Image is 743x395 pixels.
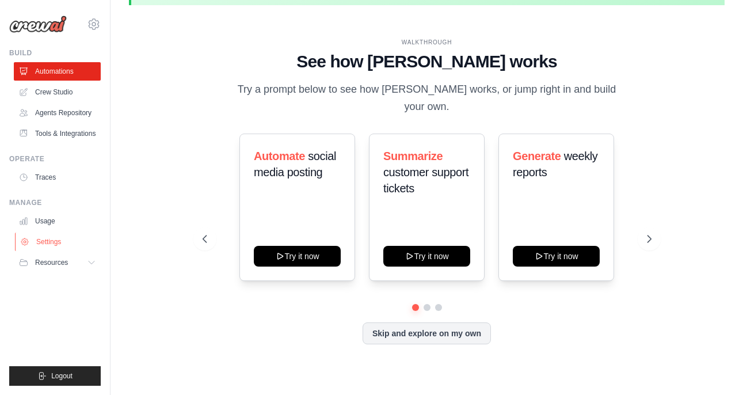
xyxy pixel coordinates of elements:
[685,340,743,395] iframe: Chat Widget
[9,16,67,33] img: Logo
[513,246,600,267] button: Try it now
[14,62,101,81] a: Automations
[383,246,470,267] button: Try it now
[513,150,597,178] span: weekly reports
[15,233,102,251] a: Settings
[383,150,443,162] span: Summarize
[203,38,651,47] div: WALKTHROUGH
[9,198,101,207] div: Manage
[383,166,468,195] span: customer support tickets
[14,104,101,122] a: Agents Repository
[254,246,341,267] button: Try it now
[363,322,491,344] button: Skip and explore on my own
[9,154,101,164] div: Operate
[35,258,68,267] span: Resources
[14,168,101,187] a: Traces
[685,340,743,395] div: Widget de chat
[14,124,101,143] a: Tools & Integrations
[203,51,651,72] h1: See how [PERSON_NAME] works
[14,253,101,272] button: Resources
[254,150,336,178] span: social media posting
[9,366,101,386] button: Logout
[14,212,101,230] a: Usage
[9,48,101,58] div: Build
[513,150,561,162] span: Generate
[14,83,101,101] a: Crew Studio
[51,371,73,381] span: Logout
[234,81,620,115] p: Try a prompt below to see how [PERSON_NAME] works, or jump right in and build your own.
[254,150,305,162] span: Automate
